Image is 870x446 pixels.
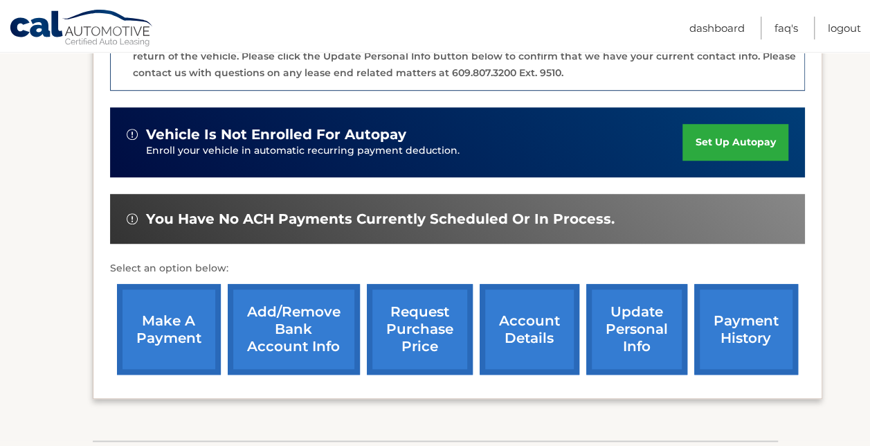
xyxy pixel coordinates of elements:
a: set up autopay [682,124,788,161]
p: Select an option below: [110,260,805,277]
a: Add/Remove bank account info [228,284,360,375]
a: update personal info [586,284,687,375]
p: The end of your lease is approaching soon. A member of our lease end team will be in touch soon t... [133,33,796,79]
a: request purchase price [367,284,473,375]
span: vehicle is not enrolled for autopay [146,126,406,143]
a: FAQ's [774,17,798,39]
span: You have no ACH payments currently scheduled or in process. [146,211,615,228]
a: Logout [828,17,861,39]
a: Cal Automotive [9,9,154,49]
a: account details [480,284,579,375]
a: payment history [694,284,798,375]
img: alert-white.svg [127,213,138,224]
a: make a payment [117,284,221,375]
img: alert-white.svg [127,129,138,140]
p: Enroll your vehicle in automatic recurring payment deduction. [146,143,683,159]
a: Dashboard [689,17,745,39]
